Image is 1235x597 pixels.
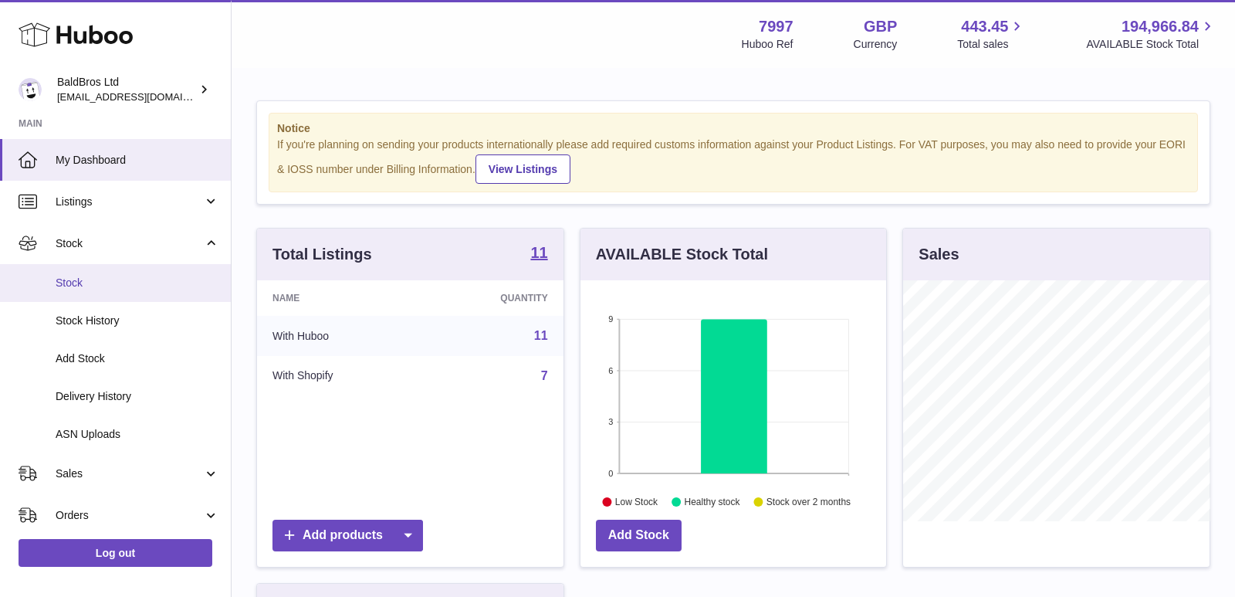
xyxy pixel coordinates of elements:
[615,497,658,507] text: Low Stock
[1086,16,1216,52] a: 194,966.84 AVAILABLE Stock Total
[272,244,372,265] h3: Total Listings
[541,369,548,382] a: 7
[530,245,547,260] strong: 11
[1122,16,1199,37] span: 194,966.84
[475,154,570,184] a: View Listings
[766,497,851,507] text: Stock over 2 months
[919,244,959,265] h3: Sales
[56,236,203,251] span: Stock
[257,356,422,396] td: With Shopify
[422,280,563,316] th: Quantity
[608,314,613,324] text: 9
[277,137,1189,184] div: If you're planning on sending your products internationally please add required customs informati...
[257,280,422,316] th: Name
[530,245,547,263] a: 11
[56,195,203,209] span: Listings
[957,16,1026,52] a: 443.45 Total sales
[56,314,219,328] span: Stock History
[257,316,422,356] td: With Huboo
[272,520,423,551] a: Add products
[56,466,203,481] span: Sales
[56,276,219,290] span: Stock
[608,366,613,375] text: 6
[596,244,768,265] h3: AVAILABLE Stock Total
[684,497,740,507] text: Healthy stock
[608,469,613,478] text: 0
[56,153,219,168] span: My Dashboard
[56,351,219,366] span: Add Stock
[56,508,203,523] span: Orders
[957,37,1026,52] span: Total sales
[596,520,682,551] a: Add Stock
[19,78,42,101] img: baldbrothersblog@gmail.com
[759,16,793,37] strong: 7997
[57,90,227,103] span: [EMAIL_ADDRESS][DOMAIN_NAME]
[57,75,196,104] div: BaldBros Ltd
[854,37,898,52] div: Currency
[961,16,1008,37] span: 443.45
[56,427,219,442] span: ASN Uploads
[864,16,897,37] strong: GBP
[608,417,613,426] text: 3
[742,37,793,52] div: Huboo Ref
[1086,37,1216,52] span: AVAILABLE Stock Total
[277,121,1189,136] strong: Notice
[19,539,212,567] a: Log out
[56,389,219,404] span: Delivery History
[534,329,548,342] a: 11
